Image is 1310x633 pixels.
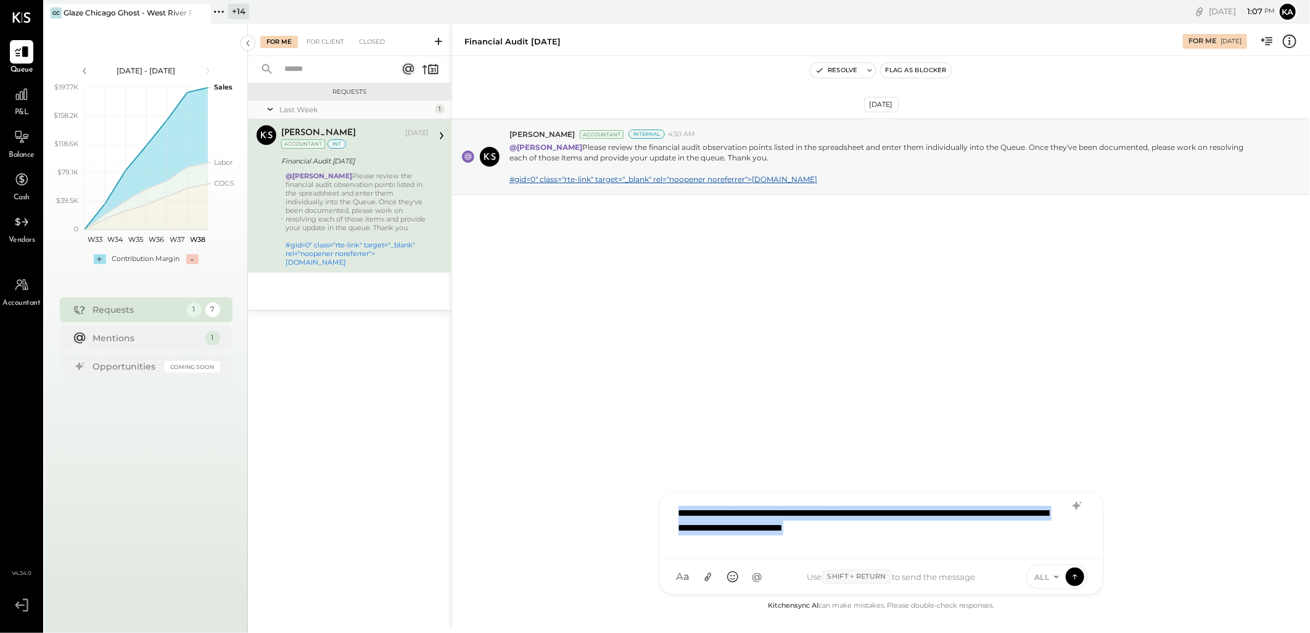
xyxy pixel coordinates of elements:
a: Vendors [1,210,43,246]
span: Balance [9,150,35,161]
text: W35 [128,235,143,244]
button: Resolve [810,63,862,78]
a: P&L [1,83,43,118]
div: Requests [254,88,445,96]
text: W36 [149,235,164,244]
div: + [94,254,106,264]
strong: @[PERSON_NAME] [509,143,582,152]
div: 1 [187,302,202,317]
div: [DATE] - [DATE] [94,65,199,76]
span: ALL [1034,572,1050,582]
text: COGS [214,179,234,188]
span: Accountant [3,298,41,309]
div: Financial Audit [DATE] [464,36,561,48]
div: [DATE] [864,97,899,112]
text: $79.1K [57,168,78,176]
text: Sales [214,83,233,91]
text: W34 [107,235,123,244]
text: 0 [74,225,78,233]
a: Balance [1,125,43,161]
div: [DATE] [405,128,429,138]
text: W38 [189,235,205,244]
span: [PERSON_NAME] [509,129,575,139]
span: Queue [10,65,33,76]
text: $197.7K [54,83,78,91]
div: Mentions [93,332,199,344]
span: Shift + Return [822,569,892,584]
text: W33 [87,235,102,244]
strong: @[PERSON_NAME] [286,172,352,180]
div: + 14 [228,4,249,19]
div: - [186,254,199,264]
text: $118.6K [54,139,78,148]
div: [DATE] [1209,6,1275,17]
span: 4:30 AM [668,130,695,139]
button: @ [746,566,768,588]
text: $39.5K [56,196,78,205]
span: Cash [14,192,30,204]
span: Vendors [9,235,35,246]
button: Ka [1278,2,1298,22]
div: Requests [93,304,181,316]
div: GC [51,7,62,19]
div: Accountant [580,130,624,139]
a: #gid=0" class="rte-link" target="_blank" rel="noopener noreferrer">[DOMAIN_NAME] [509,175,817,184]
span: a [684,571,690,583]
text: W37 [170,235,184,244]
a: Cash [1,168,43,204]
div: [PERSON_NAME] [281,127,356,139]
div: Opportunities [93,360,159,373]
div: For Me [1188,36,1216,46]
div: Use to send the message [768,569,1015,584]
div: Coming Soon [165,361,220,373]
div: Closed [353,36,391,48]
div: 7 [205,302,220,317]
a: Queue [1,40,43,76]
text: Labor [214,158,233,167]
div: Glaze Chicago Ghost - West River Rice LLC [64,7,192,18]
a: Accountant [1,273,43,309]
text: $158.2K [54,111,78,120]
div: int [327,139,346,149]
div: Financial Audit [DATE] [281,155,425,167]
div: Accountant [281,139,325,149]
div: Please review the financial audit observation points listed in the spreadsheet and enter them ind... [286,172,429,267]
p: Please review the financial audit observation points listed in the spreadsheet and enter them ind... [509,142,1261,184]
div: Last Week [279,104,432,115]
div: For Me [260,36,298,48]
div: 1 [435,104,445,114]
a: #gid=0" class="rte-link" target="_blank" rel="noopener noreferrer">[DOMAIN_NAME] [286,241,415,267]
div: copy link [1193,5,1206,18]
div: [DATE] [1221,37,1242,46]
div: For Client [300,36,350,48]
span: @ [752,571,762,583]
div: Internal [628,130,665,139]
span: P&L [15,107,29,118]
div: 1 [205,331,220,345]
button: Flag as Blocker [881,63,952,78]
button: Aa [672,566,694,588]
div: Contribution Margin [112,254,180,264]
